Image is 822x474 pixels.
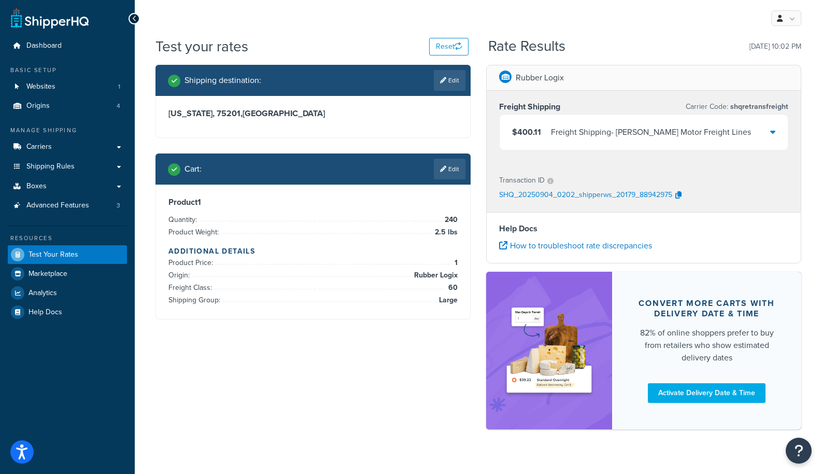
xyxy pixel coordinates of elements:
[8,96,127,116] a: Origins4
[436,294,458,306] span: Large
[168,257,216,268] span: Product Price:
[8,36,127,55] a: Dashboard
[185,164,202,174] h2: Cart :
[637,327,776,364] div: 82% of online shoppers prefer to buy from retailers who show estimated delivery dates
[412,269,458,282] span: Rubber Logix
[26,41,62,50] span: Dashboard
[117,102,120,110] span: 4
[446,282,458,294] span: 60
[8,245,127,264] a: Test Your Rates
[488,38,565,54] h2: Rate Results
[26,201,89,210] span: Advanced Features
[155,36,248,57] h1: Test your rates
[26,143,52,151] span: Carriers
[499,102,560,112] h3: Freight Shipping
[499,240,652,252] a: How to troubleshoot rate discrepancies
[26,182,47,191] span: Boxes
[26,82,55,91] span: Websites
[686,100,788,114] p: Carrier Code:
[8,264,127,283] a: Marketplace
[8,196,127,215] li: Advanced Features
[8,137,127,157] a: Carriers
[499,222,788,235] h4: Help Docs
[434,70,465,91] a: Edit
[8,77,127,96] li: Websites
[168,282,215,293] span: Freight Class:
[8,96,127,116] li: Origins
[8,77,127,96] a: Websites1
[8,303,127,322] a: Help Docs
[29,289,57,298] span: Analytics
[29,250,78,259] span: Test Your Rates
[168,108,458,119] h3: [US_STATE], 75201 , [GEOGRAPHIC_DATA]
[512,126,541,138] span: $400.11
[168,227,221,238] span: Product Weight:
[118,82,120,91] span: 1
[516,71,564,85] p: Rubber Logix
[442,214,458,226] span: 240
[8,196,127,215] a: Advanced Features3
[26,162,75,171] span: Shipping Rules
[29,270,67,278] span: Marketplace
[502,287,597,414] img: feature-image-ddt-36eae7f7280da8017bfb280eaccd9c446f90b1fe08728e4019434db127062ab4.png
[8,66,127,75] div: Basic Setup
[26,102,50,110] span: Origins
[551,125,751,140] div: Freight Shipping - [PERSON_NAME] Motor Freight Lines
[185,76,261,85] h2: Shipping destination :
[637,298,776,319] div: Convert more carts with delivery date & time
[8,234,127,243] div: Resources
[499,173,545,188] p: Transaction ID
[8,284,127,302] a: Analytics
[117,201,120,210] span: 3
[168,246,458,257] h4: Additional Details
[168,295,223,305] span: Shipping Group:
[728,101,788,112] span: shqretransfreight
[452,257,458,269] span: 1
[168,270,192,281] span: Origin:
[168,214,200,225] span: Quantity:
[168,197,458,207] h3: Product 1
[499,188,672,203] p: SHQ_20250904_0202_shipperws_20179_88942975
[429,38,469,55] button: Reset
[29,308,62,317] span: Help Docs
[432,226,458,239] span: 2.5 lbs
[648,383,766,403] a: Activate Delivery Date & Time
[786,438,812,464] button: Open Resource Center
[8,177,127,196] a: Boxes
[434,159,465,179] a: Edit
[749,39,801,54] p: [DATE] 10:02 PM
[8,157,127,176] a: Shipping Rules
[8,126,127,135] div: Manage Shipping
